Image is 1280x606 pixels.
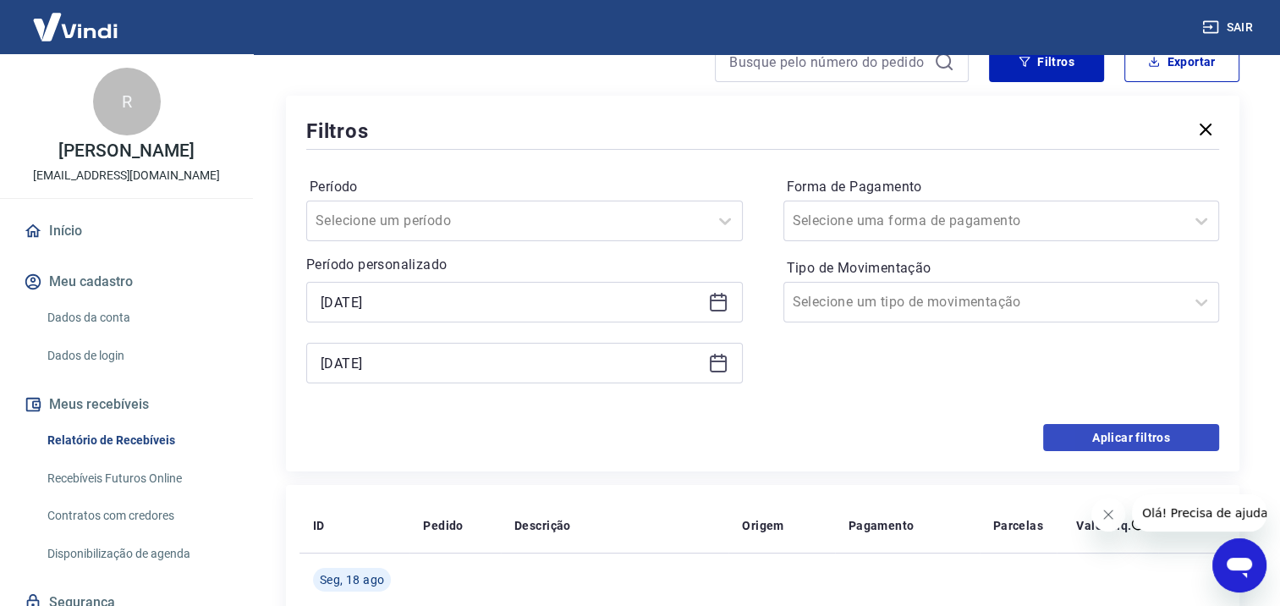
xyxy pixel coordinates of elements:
p: [PERSON_NAME] [58,142,194,160]
a: Dados de login [41,339,233,373]
label: Tipo de Movimentação [787,258,1217,278]
label: Período [310,177,739,197]
p: [EMAIL_ADDRESS][DOMAIN_NAME] [33,167,220,185]
label: Forma de Pagamento [787,177,1217,197]
a: Início [20,212,233,250]
button: Filtros [989,41,1104,82]
h5: Filtros [306,118,369,145]
iframe: Botão para abrir a janela de mensagens [1212,538,1266,592]
a: Recebíveis Futuros Online [41,461,233,496]
p: Descrição [514,517,571,534]
p: ID [313,517,325,534]
input: Data inicial [321,289,701,315]
button: Aplicar filtros [1043,424,1219,451]
a: Dados da conta [41,300,233,335]
input: Busque pelo número do pedido [729,49,927,74]
button: Sair [1199,12,1260,43]
p: Período personalizado [306,255,743,275]
button: Exportar [1124,41,1239,82]
p: Parcelas [993,517,1043,534]
input: Data final [321,350,701,376]
span: Olá! Precisa de ajuda? [10,12,142,25]
p: Origem [742,517,783,534]
iframe: Fechar mensagem [1091,498,1125,532]
img: Vindi [20,1,130,52]
p: Valor Líq. [1076,517,1131,534]
div: R [93,68,161,135]
iframe: Mensagem da empresa [1132,494,1266,532]
a: Contratos com credores [41,499,233,533]
p: Pedido [423,517,463,534]
p: Pagamento [849,517,915,534]
a: Relatório de Recebíveis [41,423,233,458]
span: Seg, 18 ago [320,571,384,588]
button: Meus recebíveis [20,386,233,423]
a: Disponibilização de agenda [41,537,233,571]
button: Meu cadastro [20,263,233,300]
